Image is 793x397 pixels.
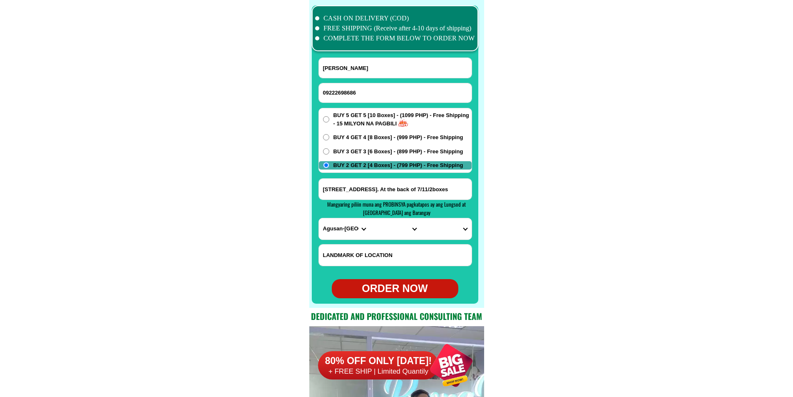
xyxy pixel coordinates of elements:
input: Input phone_number [319,83,472,102]
span: Mangyaring piliin muna ang PROBINSYA pagkatapos ay ang Lungsod at [GEOGRAPHIC_DATA] ang Barangay [327,200,466,217]
select: Select commune [420,218,471,240]
select: Select province [319,218,370,240]
input: BUY 5 GET 5 [10 Boxes] - (1099 PHP) - Free Shipping - 15 MILYON NA PAGBILI [323,116,329,122]
li: COMPLETE THE FORM BELOW TO ORDER NOW [315,33,475,43]
input: BUY 3 GET 3 [6 Boxes] - (899 PHP) - Free Shipping [323,148,329,155]
span: BUY 4 GET 4 [8 Boxes] - (999 PHP) - Free Shipping [333,133,463,142]
span: BUY 2 GET 2 [4 Boxes] - (799 PHP) - Free Shipping [333,161,463,170]
li: FREE SHIPPING (Receive after 4-10 days of shipping) [315,23,475,33]
input: BUY 2 GET 2 [4 Boxes] - (799 PHP) - Free Shipping [323,162,329,168]
div: ORDER NOW [332,281,458,297]
input: Input full_name [319,58,472,78]
span: BUY 5 GET 5 [10 Boxes] - (1099 PHP) - Free Shipping - 15 MILYON NA PAGBILI [333,111,472,127]
span: BUY 3 GET 3 [6 Boxes] - (899 PHP) - Free Shipping [333,147,463,156]
h6: 80% OFF ONLY [DATE]! [318,355,439,367]
input: Input LANDMARKOFLOCATION [319,245,472,266]
h2: Dedicated and professional consulting team [309,310,484,322]
input: BUY 4 GET 4 [8 Boxes] - (999 PHP) - Free Shipping [323,134,329,140]
li: CASH ON DELIVERY (COD) [315,13,475,23]
input: Input address [319,179,472,200]
select: Select district [370,218,420,240]
h6: + FREE SHIP | Limited Quantily [318,367,439,376]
